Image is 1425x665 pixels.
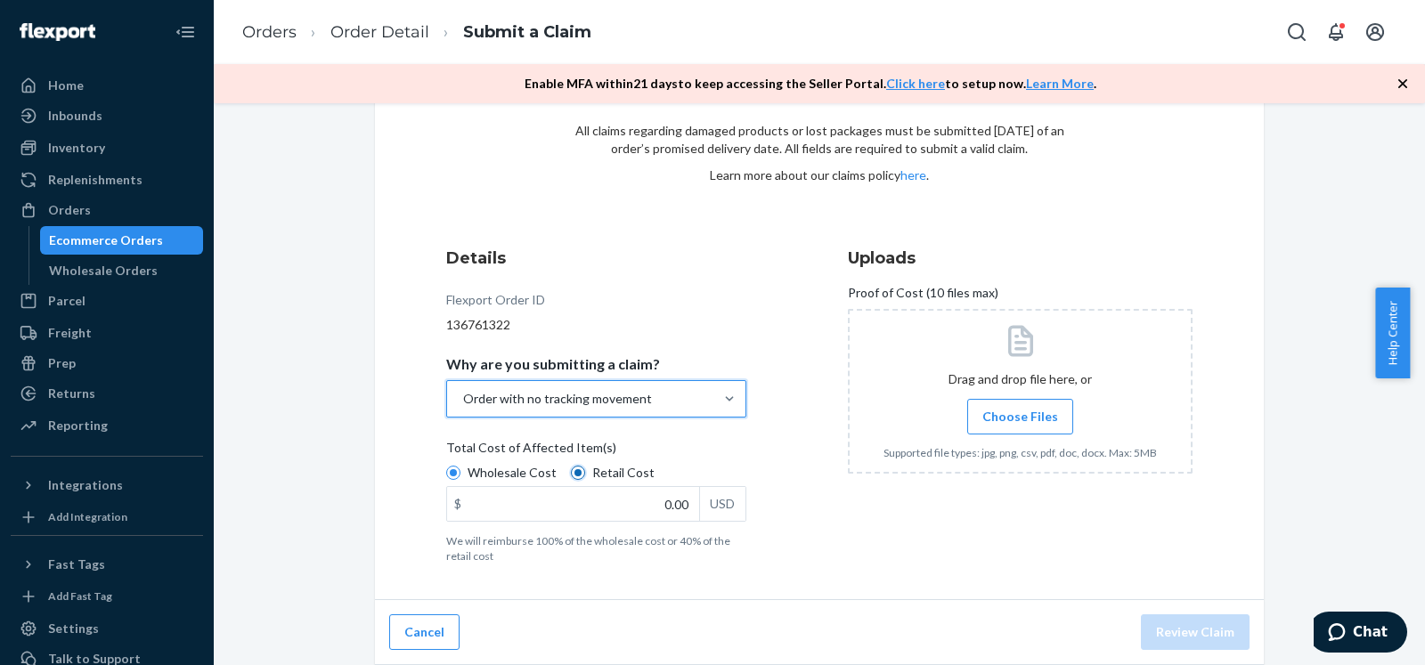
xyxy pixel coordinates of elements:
a: Orders [11,196,203,224]
a: Add Fast Tag [11,586,203,607]
input: $USD [447,487,699,521]
div: Add Fast Tag [48,588,112,604]
div: Inbounds [48,107,102,125]
a: Returns [11,379,203,408]
a: Settings [11,614,203,643]
div: Order with no tracking movement [463,390,652,408]
div: Freight [48,324,92,342]
a: Learn More [1026,76,1094,91]
a: Prep [11,349,203,377]
div: Reporting [48,417,108,434]
iframe: Opens a widget where you can chat to one of our agents [1314,612,1407,656]
p: Why are you submitting a claim? [446,355,660,373]
a: Home [11,71,203,100]
div: Returns [48,385,95,402]
a: Reporting [11,411,203,440]
p: Enable MFA within 21 days to keep accessing the Seller Portal. to setup now. . [525,75,1096,93]
a: Order Detail [330,22,429,42]
button: Integrations [11,471,203,499]
a: Inventory [11,134,203,162]
input: Retail Cost [571,466,585,480]
div: Integrations [48,476,123,494]
div: Replenishments [48,171,142,189]
span: Total Cost of Affected Item(s) [446,439,616,464]
div: Flexport Order ID [446,291,545,316]
div: Ecommerce Orders [49,231,163,249]
div: Wholesale Orders [49,262,158,280]
a: Freight [11,319,203,347]
h3: Uploads [848,247,1193,270]
div: Parcel [48,292,85,310]
a: Parcel [11,287,203,315]
div: $ [447,487,468,521]
a: Orders [242,22,297,42]
a: Ecommerce Orders [40,226,204,255]
span: Choose Files [982,408,1058,426]
a: Submit a Claim [463,22,591,42]
span: Proof of Cost (10 files max) [848,284,998,309]
div: 136761322 [446,316,746,334]
p: We will reimburse 100% of the wholesale cost or 40% of the retail cost [446,533,746,564]
p: Learn more about our claims policy . [574,166,1064,184]
button: Cancel [389,614,460,650]
ol: breadcrumbs [228,6,606,59]
a: Add Integration [11,507,203,528]
div: USD [699,487,745,521]
img: Flexport logo [20,23,95,41]
h3: Details [446,247,746,270]
a: Inbounds [11,101,203,130]
div: Add Integration [48,509,127,524]
span: Wholesale Cost [468,464,557,482]
input: Wholesale Cost [446,466,460,480]
p: All claims regarding damaged products or lost packages must be submitted [DATE] of an order’s pro... [574,122,1064,158]
div: Settings [48,620,99,637]
button: Open notifications [1318,14,1354,50]
button: Close Navigation [167,14,203,50]
div: Prep [48,354,76,372]
div: Orders [48,201,91,219]
span: Retail Cost [592,464,655,482]
a: Wholesale Orders [40,256,204,285]
a: Replenishments [11,166,203,194]
button: Fast Tags [11,550,203,579]
button: Review Claim [1141,614,1250,650]
div: Inventory [48,139,105,157]
button: Open account menu [1357,14,1393,50]
button: Open Search Box [1279,14,1315,50]
a: here [900,167,926,182]
button: Help Center [1375,288,1410,378]
div: Home [48,77,84,94]
a: Click here [886,76,945,91]
div: Fast Tags [48,556,105,573]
